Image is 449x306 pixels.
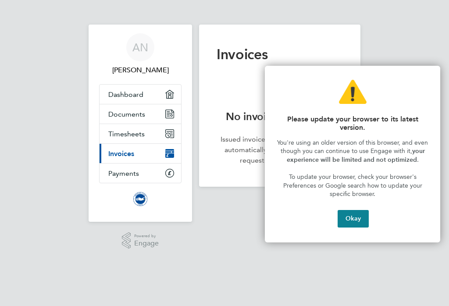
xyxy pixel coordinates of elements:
[108,149,134,158] span: Invoices
[132,42,148,53] span: AN
[417,156,419,164] span: .
[134,232,159,240] span: Powered by
[99,33,182,75] a: Go to account details
[108,90,143,99] span: Dashboard
[217,110,343,124] h2: No invoices to display.
[275,115,430,132] p: Please update your browser to its latest version.
[217,134,343,166] p: Issued invoices will be displayed here automatically once they have been requested by your client.
[287,147,427,164] strong: your experience will be limited and not optimized
[339,80,367,104] img: Warning Icon
[99,192,182,206] a: Go to home page
[265,66,440,243] div: Update your browser to its latest version
[100,144,181,163] a: Invoices
[108,130,145,138] span: Timesheets
[277,139,430,155] span: You're using an older version of this browser, and even though you can continue to use Engage wit...
[100,124,181,143] a: Timesheets
[100,164,181,183] a: Payments
[100,104,181,124] a: Documents
[217,46,343,63] h2: Invoices
[108,169,139,178] span: Payments
[133,192,147,206] img: brightonandhovealbion-logo-retina.png
[99,65,182,75] span: Alyson Newman
[134,240,159,247] span: Engage
[338,210,369,228] button: Okay
[275,173,430,199] p: To update your browser, check your browser's Preferences or Google search how to update your spec...
[100,85,181,104] a: Dashboard
[89,25,192,222] nav: Main navigation
[108,110,145,118] span: Documents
